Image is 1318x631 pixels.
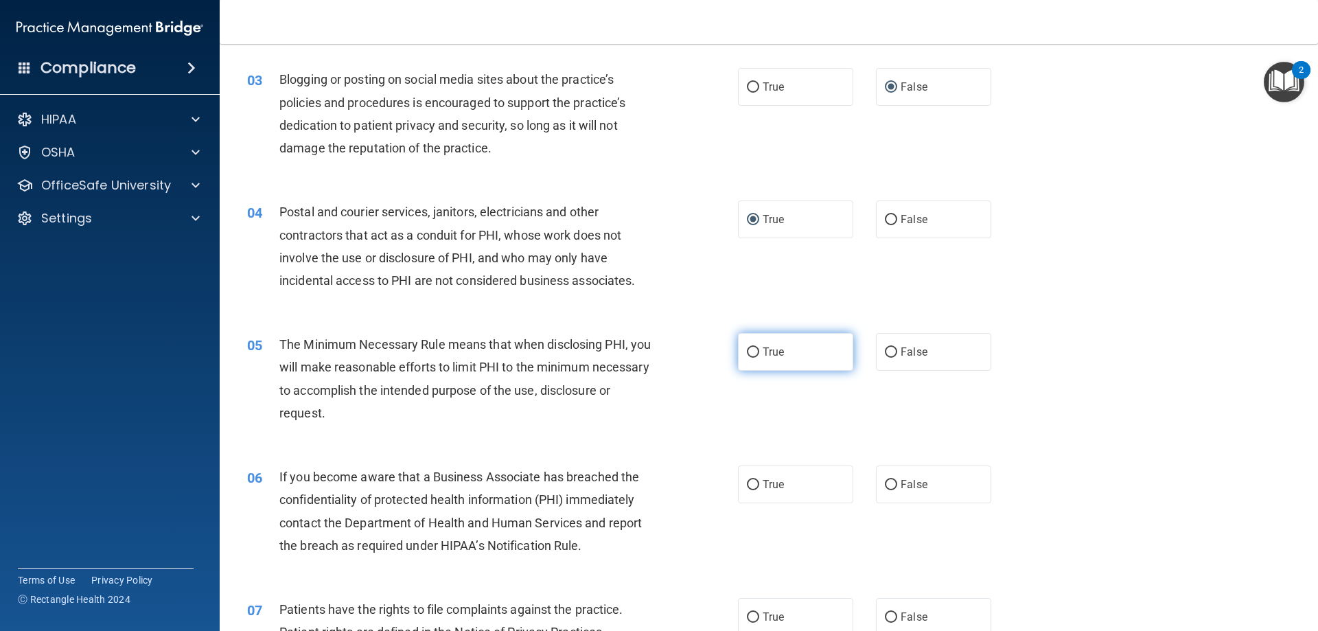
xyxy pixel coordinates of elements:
input: True [747,612,759,623]
h4: Compliance [41,58,136,78]
span: 05 [247,337,262,354]
input: False [885,347,897,358]
span: Ⓒ Rectangle Health 2024 [18,593,130,606]
a: Terms of Use [18,573,75,587]
input: False [885,215,897,225]
a: OSHA [16,144,200,161]
span: False [901,610,927,623]
span: True [763,345,784,358]
a: OfficeSafe University [16,177,200,194]
div: 2 [1299,70,1304,88]
button: Open Resource Center, 2 new notifications [1264,62,1304,102]
input: False [885,82,897,93]
span: False [901,345,927,358]
a: HIPAA [16,111,200,128]
p: OfficeSafe University [41,177,171,194]
span: True [763,213,784,226]
input: False [885,612,897,623]
a: Settings [16,210,200,227]
input: True [747,82,759,93]
input: False [885,480,897,490]
span: 06 [247,470,262,486]
span: True [763,80,784,93]
p: Settings [41,210,92,227]
input: True [747,347,759,358]
span: 03 [247,72,262,89]
span: 07 [247,602,262,619]
span: Postal and courier services, janitors, electricians and other contractors that act as a conduit f... [279,205,635,288]
span: If you become aware that a Business Associate has breached the confidentiality of protected healt... [279,470,642,553]
span: Blogging or posting on social media sites about the practice’s policies and procedures is encoura... [279,72,625,155]
input: True [747,480,759,490]
img: PMB logo [16,14,203,42]
span: 04 [247,205,262,221]
span: False [901,80,927,93]
p: HIPAA [41,111,76,128]
span: False [901,213,927,226]
span: False [901,478,927,491]
span: The Minimum Necessary Rule means that when disclosing PHI, you will make reasonable efforts to li... [279,337,651,420]
span: True [763,478,784,491]
p: OSHA [41,144,76,161]
span: True [763,610,784,623]
a: Privacy Policy [91,573,153,587]
input: True [747,215,759,225]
